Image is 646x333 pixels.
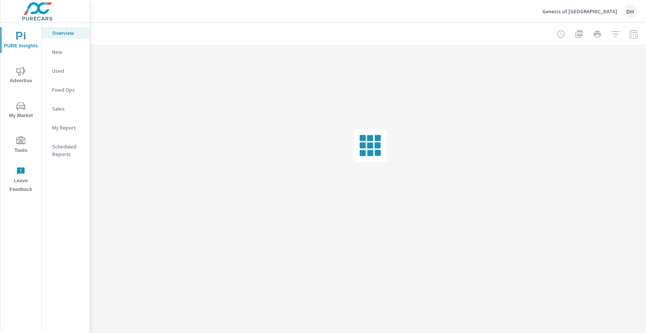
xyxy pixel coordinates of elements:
[52,143,84,158] p: Scheduled Reports
[42,46,90,58] div: New
[0,23,41,197] div: nav menu
[3,32,39,50] span: PURE Insights
[52,29,84,37] p: Overview
[42,84,90,95] div: Fixed Ops
[42,103,90,114] div: Sales
[542,8,617,15] p: Genesis of [GEOGRAPHIC_DATA]
[3,167,39,194] span: Leave Feedback
[52,67,84,75] p: Used
[52,48,84,56] p: New
[52,105,84,113] p: Sales
[623,5,637,18] div: DH
[42,27,90,39] div: Overview
[3,102,39,120] span: My Market
[42,65,90,77] div: Used
[52,124,84,131] p: My Report
[42,141,90,160] div: Scheduled Reports
[52,86,84,94] p: Fixed Ops
[3,136,39,155] span: Tools
[42,122,90,133] div: My Report
[3,67,39,85] span: Advertise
